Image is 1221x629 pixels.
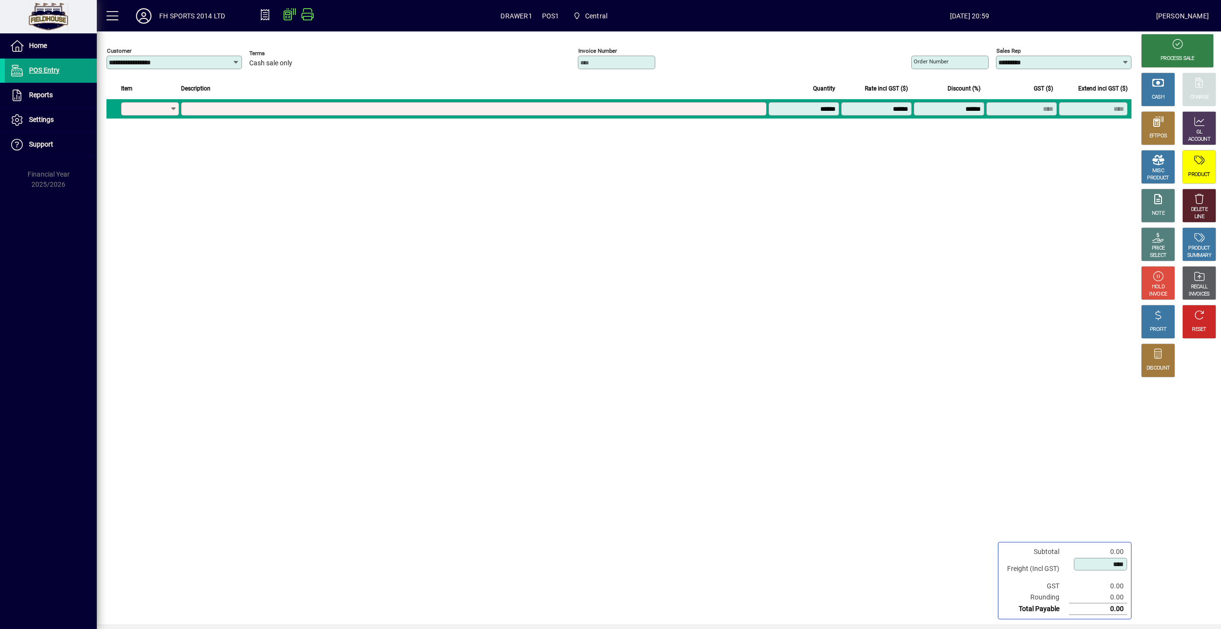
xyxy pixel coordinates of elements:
[249,50,307,57] span: Terms
[1150,252,1167,259] div: SELECT
[1152,245,1165,252] div: PRICE
[1069,592,1127,603] td: 0.00
[1149,291,1167,298] div: INVOICE
[578,47,617,54] mat-label: Invoice number
[1002,603,1069,615] td: Total Payable
[107,47,132,54] mat-label: Customer
[29,66,60,74] span: POS Entry
[1187,252,1211,259] div: SUMMARY
[5,83,97,107] a: Reports
[914,58,949,65] mat-label: Order number
[29,140,53,148] span: Support
[1152,94,1164,101] div: CASH
[1196,129,1203,136] div: GL
[813,83,835,94] span: Quantity
[1188,171,1210,179] div: PRODUCT
[1152,284,1164,291] div: HOLD
[29,116,54,123] span: Settings
[542,8,559,24] span: POS1
[1147,175,1169,182] div: PRODUCT
[1146,365,1170,372] div: DISCOUNT
[1149,133,1167,140] div: EFTPOS
[1192,326,1206,333] div: RESET
[1069,603,1127,615] td: 0.00
[865,83,908,94] span: Rate incl GST ($)
[1189,291,1209,298] div: INVOICES
[1156,8,1209,24] div: [PERSON_NAME]
[1002,581,1069,592] td: GST
[1002,557,1069,581] td: Freight (Incl GST)
[1191,206,1207,213] div: DELETE
[29,91,53,99] span: Reports
[29,42,47,49] span: Home
[569,7,611,25] span: Central
[121,83,133,94] span: Item
[1069,546,1127,557] td: 0.00
[1188,245,1210,252] div: PRODUCT
[1034,83,1053,94] span: GST ($)
[159,8,225,24] div: FH SPORTS 2014 LTD
[181,83,211,94] span: Description
[1069,581,1127,592] td: 0.00
[1194,213,1204,221] div: LINE
[1002,592,1069,603] td: Rounding
[249,60,292,67] span: Cash sale only
[1002,546,1069,557] td: Subtotal
[5,133,97,157] a: Support
[1152,210,1164,217] div: NOTE
[500,8,532,24] span: DRAWER1
[996,47,1021,54] mat-label: Sales rep
[948,83,980,94] span: Discount (%)
[1150,326,1166,333] div: PROFIT
[1190,94,1209,101] div: CHARGE
[1161,55,1194,62] div: PROCESS SALE
[1188,136,1210,143] div: ACCOUNT
[5,108,97,132] a: Settings
[585,8,607,24] span: Central
[1078,83,1128,94] span: Extend incl GST ($)
[1152,167,1164,175] div: MISC
[128,7,159,25] button: Profile
[783,8,1156,24] span: [DATE] 20:59
[5,34,97,58] a: Home
[1191,284,1208,291] div: RECALL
